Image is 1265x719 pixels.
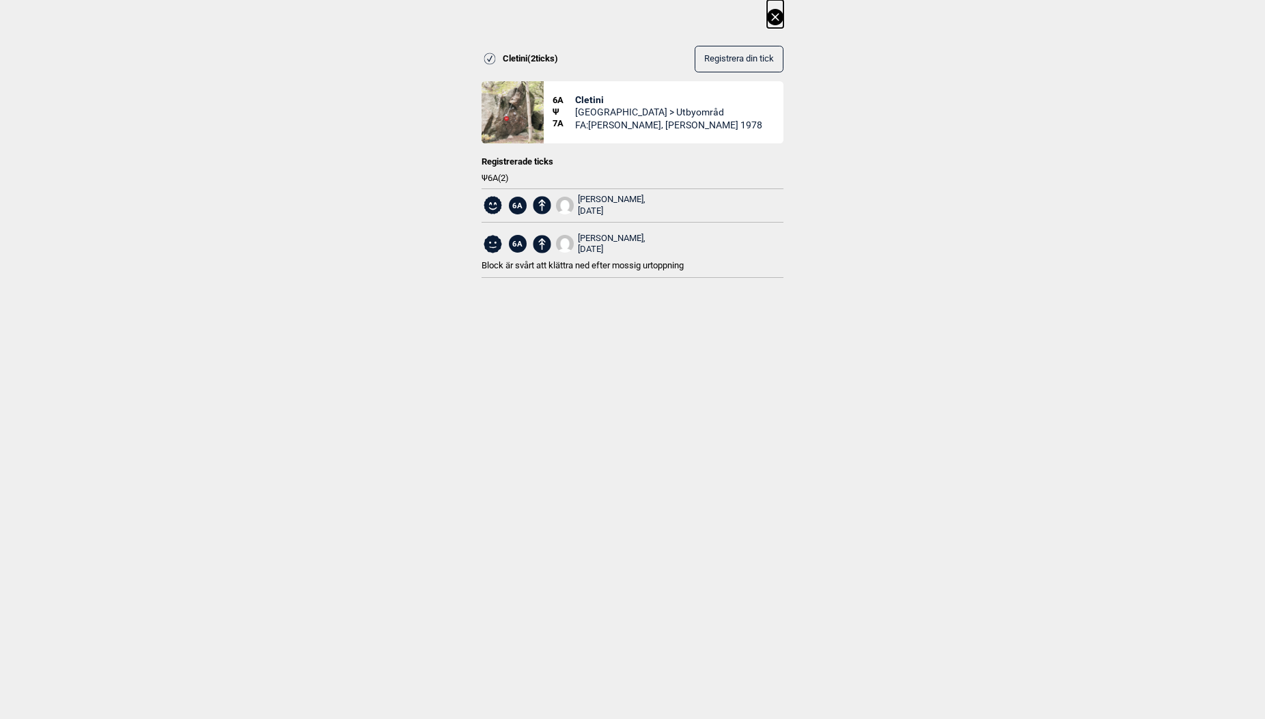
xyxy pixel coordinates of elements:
span: Cletini [575,94,762,106]
span: 7A [553,118,575,130]
span: 6A [509,235,527,253]
div: [PERSON_NAME], [578,233,645,256]
span: FA: [PERSON_NAME], [PERSON_NAME] 1978 [575,119,762,131]
img: User fallback1 [556,197,574,214]
a: User fallback1[PERSON_NAME], [DATE] [556,233,646,256]
span: 6A [553,95,575,107]
span: 6A [509,197,527,214]
div: [DATE] [578,244,645,255]
div: [DATE] [578,206,645,217]
span: [GEOGRAPHIC_DATA] > Utbyområd [575,106,762,118]
div: Registrerade ticks [482,156,783,168]
a: User fallback1[PERSON_NAME], [DATE] [556,194,646,217]
button: Registrera din tick [695,46,783,72]
div: Ψ [553,81,575,143]
span: Cletini ( 2 ticks) [503,53,558,65]
img: User fallback1 [556,235,574,253]
img: Cletini 230410 [482,81,544,143]
div: [PERSON_NAME], [578,194,645,217]
span: Ψ 6A ( 2 ) [482,173,783,184]
span: Registrera din tick [704,54,774,64]
span: Block är svårt att klättra ned efter mossig urtoppning [482,260,684,270]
